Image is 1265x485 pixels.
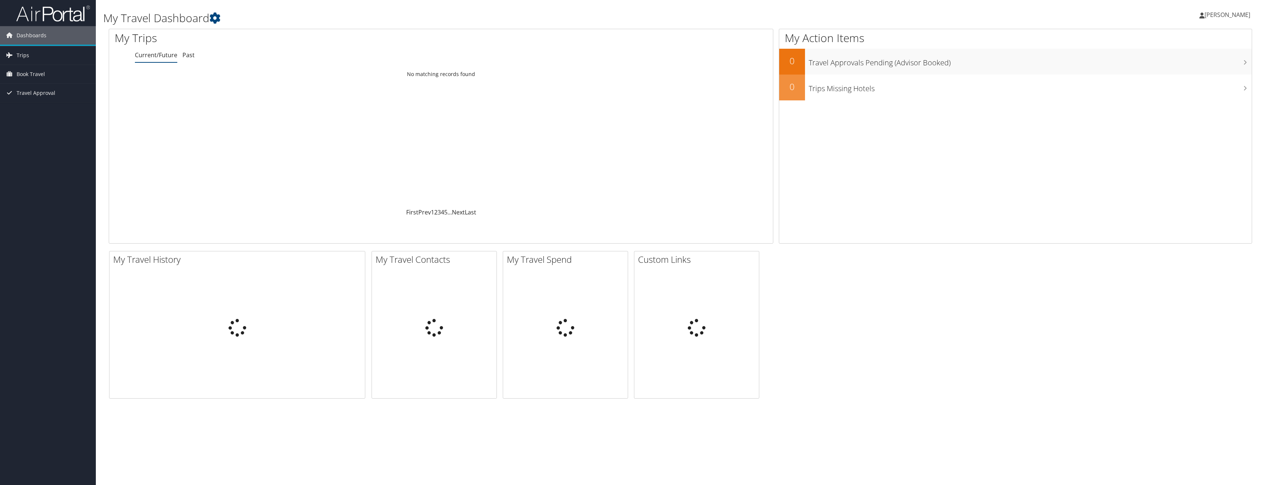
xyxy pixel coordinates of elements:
h2: 0 [779,80,805,93]
span: [PERSON_NAME] [1205,11,1250,19]
a: First [406,208,418,216]
a: Next [452,208,465,216]
a: 2 [434,208,438,216]
h2: Custom Links [638,253,759,266]
h1: My Travel Dashboard [103,10,873,26]
a: 0Travel Approvals Pending (Advisor Booked) [779,49,1252,75]
span: Trips [17,46,29,65]
a: 0Trips Missing Hotels [779,75,1252,100]
h1: My Trips [115,30,491,46]
a: 1 [431,208,434,216]
a: Current/Future [135,51,177,59]
h3: Travel Approvals Pending (Advisor Booked) [809,54,1252,68]
a: 4 [441,208,444,216]
span: Book Travel [17,65,45,83]
h2: My Travel History [113,253,365,266]
span: Travel Approval [17,84,55,102]
h2: 0 [779,55,805,67]
h3: Trips Missing Hotels [809,80,1252,94]
a: [PERSON_NAME] [1199,4,1258,26]
td: No matching records found [109,68,773,81]
a: Last [465,208,476,216]
h1: My Action Items [779,30,1252,46]
a: 3 [438,208,441,216]
a: Past [182,51,195,59]
a: Prev [418,208,431,216]
a: 5 [444,208,447,216]
span: … [447,208,452,216]
span: Dashboards [17,26,46,45]
h2: My Travel Contacts [376,253,496,266]
h2: My Travel Spend [507,253,628,266]
img: airportal-logo.png [16,5,90,22]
